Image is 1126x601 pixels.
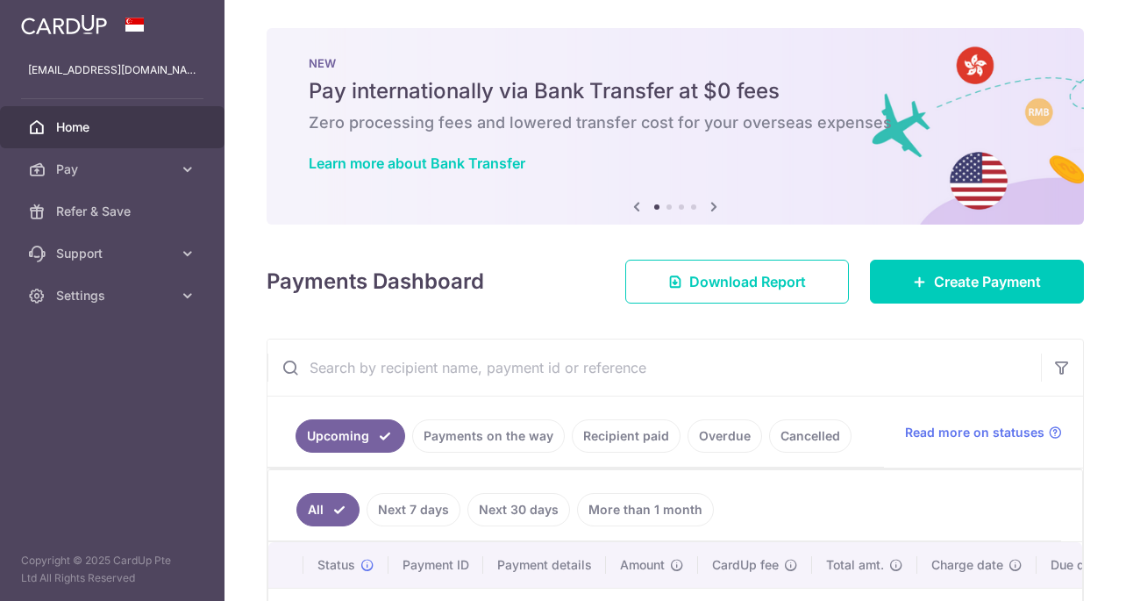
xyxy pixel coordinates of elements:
[931,556,1003,574] span: Charge date
[367,493,460,526] a: Next 7 days
[467,493,570,526] a: Next 30 days
[309,56,1042,70] p: NEW
[296,419,405,453] a: Upcoming
[56,245,172,262] span: Support
[826,556,884,574] span: Total amt.
[905,424,1044,441] span: Read more on statuses
[56,161,172,178] span: Pay
[483,542,606,588] th: Payment details
[1051,556,1103,574] span: Due date
[689,271,806,292] span: Download Report
[296,493,360,526] a: All
[309,77,1042,105] h5: Pay internationally via Bank Transfer at $0 fees
[870,260,1084,304] a: Create Payment
[267,266,484,297] h4: Payments Dashboard
[317,556,355,574] span: Status
[56,203,172,220] span: Refer & Save
[769,419,852,453] a: Cancelled
[620,556,665,574] span: Amount
[267,340,1041,396] input: Search by recipient name, payment id or reference
[412,419,565,453] a: Payments on the way
[688,419,762,453] a: Overdue
[905,424,1062,441] a: Read more on statuses
[28,61,196,79] p: [EMAIL_ADDRESS][DOMAIN_NAME]
[625,260,849,304] a: Download Report
[577,493,714,526] a: More than 1 month
[309,154,525,172] a: Learn more about Bank Transfer
[388,542,483,588] th: Payment ID
[21,14,107,35] img: CardUp
[56,118,172,136] span: Home
[712,556,779,574] span: CardUp fee
[934,271,1041,292] span: Create Payment
[267,28,1084,225] img: Bank transfer banner
[572,419,681,453] a: Recipient paid
[56,287,172,304] span: Settings
[309,112,1042,133] h6: Zero processing fees and lowered transfer cost for your overseas expenses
